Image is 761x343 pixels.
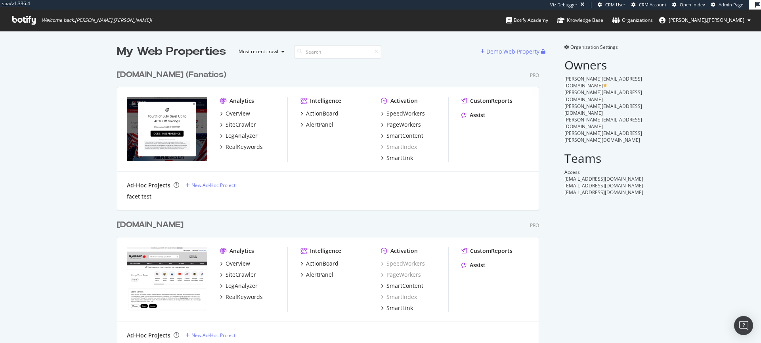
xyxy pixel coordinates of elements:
div: SpeedWorkers [386,110,425,118]
div: Pro [530,222,539,229]
span: Admin Page [719,2,743,8]
div: ActionBoard [306,110,338,118]
div: Knowledge Base [557,16,603,24]
a: Knowledge Base [557,10,603,31]
a: SmartContent [381,282,423,290]
a: Assist [461,111,486,119]
div: CustomReports [470,97,512,105]
a: CRM User [598,2,625,8]
a: SmartIndex [381,143,417,151]
a: New Ad-Hoc Project [185,182,235,189]
a: RealKeywords [220,293,263,301]
h2: Owners [564,58,644,71]
a: [DOMAIN_NAME] [117,219,187,231]
span: Organization Settings [570,44,618,50]
img: www.nhlshop.ca [127,247,207,311]
div: ActionBoard [306,260,338,268]
span: joe.mcdonald [669,17,744,23]
a: LogAnalyzer [220,132,258,140]
div: SmartLink [386,304,413,312]
button: Demo Web Property [480,45,541,58]
div: New Ad-Hoc Project [191,182,235,189]
a: SmartContent [381,132,423,140]
div: Activation [390,97,418,105]
a: Organizations [612,10,653,31]
div: Ad-Hoc Projects [127,331,170,339]
div: Intelligence [310,97,341,105]
span: [PERSON_NAME][EMAIL_ADDRESS][DOMAIN_NAME] [564,116,642,130]
button: [PERSON_NAME].[PERSON_NAME] [653,14,757,27]
span: [PERSON_NAME][EMAIL_ADDRESS][PERSON_NAME][DOMAIN_NAME] [564,130,642,143]
a: Open in dev [672,2,705,8]
h2: Teams [564,152,644,165]
a: facet test [127,193,151,200]
a: AlertPanel [300,121,333,129]
div: New Ad-Hoc Project [191,332,235,339]
div: Demo Web Property [486,48,539,56]
a: Botify Academy [506,10,548,31]
span: CRM Account [639,2,666,8]
a: Overview [220,260,250,268]
a: Demo Web Property [480,48,541,55]
div: [DOMAIN_NAME] (Fanatics) [117,69,226,81]
span: [EMAIL_ADDRESS][DOMAIN_NAME] [564,182,643,189]
div: [DOMAIN_NAME] [117,219,184,231]
a: AlertPanel [300,271,333,279]
div: Botify Academy [506,16,548,24]
div: Analytics [229,247,254,255]
div: SiteCrawler [226,121,256,129]
div: Open Intercom Messenger [734,316,753,335]
span: Welcome back, [PERSON_NAME].[PERSON_NAME] ! [42,17,152,23]
div: Assist [470,111,486,119]
div: AlertPanel [306,271,333,279]
a: CRM Account [631,2,666,8]
input: Search [294,45,381,59]
a: ActionBoard [300,260,338,268]
a: CustomReports [461,97,512,105]
div: SmartContent [386,282,423,290]
span: [PERSON_NAME][EMAIL_ADDRESS][DOMAIN_NAME] [564,89,642,102]
div: SmartContent [386,132,423,140]
div: Pro [530,72,539,79]
div: Viz Debugger: [550,2,579,8]
a: SpeedWorkers [381,260,425,268]
div: LogAnalyzer [226,282,258,290]
div: Intelligence [310,247,341,255]
div: LogAnalyzer [226,132,258,140]
a: SmartLink [381,304,413,312]
div: PageWorkers [386,121,421,129]
div: Organizations [612,16,653,24]
a: Assist [461,261,486,269]
div: Analytics [229,97,254,105]
div: PageWorkers [381,271,421,279]
a: SpeedWorkers [381,110,425,118]
a: Overview [220,110,250,118]
span: [PERSON_NAME][EMAIL_ADDRESS][DOMAIN_NAME] [564,103,642,116]
div: Ad-Hoc Projects [127,181,170,189]
div: Assist [470,261,486,269]
div: My Web Properties [117,44,226,60]
img: MLBshop.com [127,97,207,161]
a: SiteCrawler [220,271,256,279]
a: LogAnalyzer [220,282,258,290]
a: CustomReports [461,247,512,255]
a: RealKeywords [220,143,263,151]
a: SiteCrawler [220,121,256,129]
a: PageWorkers [381,121,421,129]
a: SmartIndex [381,293,417,301]
div: SmartLink [386,154,413,162]
a: New Ad-Hoc Project [185,332,235,339]
a: ActionBoard [300,110,338,118]
div: Most recent crawl [239,49,278,54]
div: CustomReports [470,247,512,255]
span: [EMAIL_ADDRESS][DOMAIN_NAME] [564,189,643,196]
a: SmartLink [381,154,413,162]
div: Access [564,169,644,175]
div: AlertPanel [306,121,333,129]
span: [PERSON_NAME][EMAIL_ADDRESS][DOMAIN_NAME] [564,75,642,89]
span: [EMAIL_ADDRESS][DOMAIN_NAME] [564,175,643,182]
